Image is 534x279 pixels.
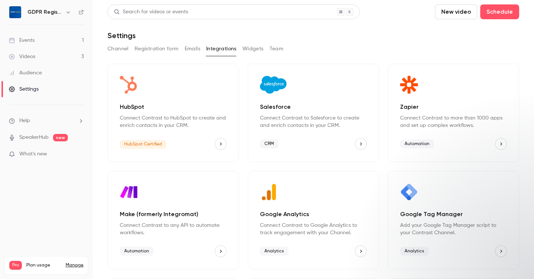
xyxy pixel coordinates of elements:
[400,222,507,236] p: Add your Google Tag Manager script to your Contrast Channel.
[27,9,62,16] h6: GDPR Register
[260,114,367,129] p: Connect Contrast to Salesforce to create and enrich contacts in your CRM.
[435,4,477,19] button: New video
[19,117,30,125] span: Help
[260,139,278,148] span: CRM
[400,139,434,148] span: Automation
[206,43,237,55] button: Integrations
[108,171,239,269] div: Make (formerly Integromat)
[9,69,42,77] div: Audience
[135,43,179,55] button: Registration form
[400,210,507,219] p: Google Tag Manager
[495,138,507,150] button: Zapier
[120,210,227,219] p: Make (formerly Integromat)
[388,64,519,162] div: Zapier
[260,247,289,256] span: Analytics
[9,37,34,44] div: Events
[400,102,507,111] p: Zapier
[66,262,83,268] a: Manage
[400,114,507,129] p: Connect Contrast to more than 1000 apps and set up complex workflows.
[9,6,21,18] img: GDPR Register
[9,53,35,60] div: Videos
[120,114,227,129] p: Connect Contrast to HubSpot to create and enrich contacts in your CRM.
[388,171,519,269] div: Google Tag Manager
[355,138,367,150] button: Salesforce
[114,8,188,16] div: Search for videos or events
[260,222,367,236] p: Connect Contrast to Google Analytics to track engagement with your Channel.
[9,85,39,93] div: Settings
[19,150,47,158] span: What's new
[108,64,239,162] div: HubSpot
[53,134,68,141] span: new
[19,134,49,141] a: SpeakerHub
[120,222,227,236] p: Connect Contrast to any API to automate workflows.
[355,245,367,257] button: Google Analytics
[248,171,379,269] div: Google Analytics
[9,261,22,270] span: Pro
[480,4,519,19] button: Schedule
[185,43,200,55] button: Emails
[108,43,129,55] button: Channel
[120,247,154,256] span: Automation
[260,210,367,219] p: Google Analytics
[215,245,227,257] button: Make (formerly Integromat)
[120,102,227,111] p: HubSpot
[248,64,379,162] div: Salesforce
[120,140,167,149] span: HubSpot Certified
[108,31,136,40] h1: Settings
[270,43,284,55] button: Team
[26,262,61,268] span: Plan usage
[260,102,367,111] p: Salesforce
[9,117,84,125] li: help-dropdown-opener
[215,138,227,150] button: HubSpot
[243,43,264,55] button: Widgets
